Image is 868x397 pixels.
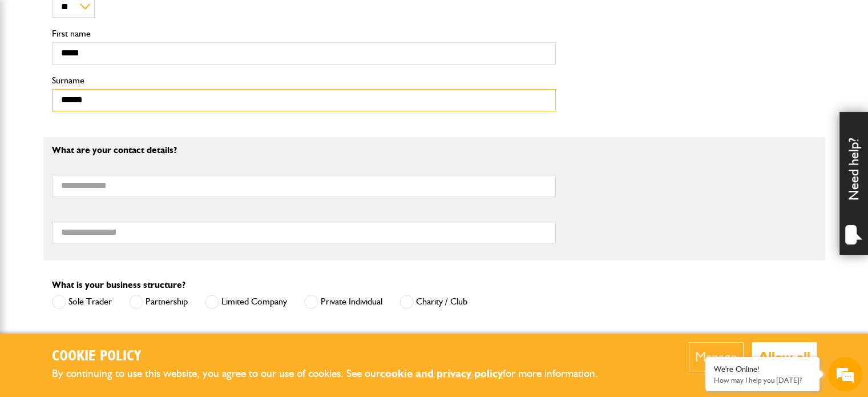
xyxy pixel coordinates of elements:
[15,106,208,131] input: Enter your last name
[399,295,467,309] label: Charity / Club
[205,295,287,309] label: Limited Company
[129,295,188,309] label: Partnership
[380,367,503,380] a: cookie and privacy policy
[59,64,192,79] div: Chat with us now
[752,342,817,371] button: Allow all
[714,376,811,384] p: How may I help you today?
[689,342,744,371] button: Manage
[187,6,215,33] div: Minimize live chat window
[714,364,811,374] div: We're Online!
[15,139,208,165] input: Enter your email address
[304,295,382,309] label: Private Individual
[52,29,556,38] label: First name
[15,207,208,301] textarea: Type your message and hit 'Enter'
[15,173,208,198] input: Enter your phone number
[839,112,868,255] div: Need help?
[155,311,207,326] em: Start Chat
[52,295,112,309] label: Sole Trader
[52,348,617,366] h2: Cookie Policy
[19,63,48,79] img: d_20077148190_company_1631870298795_20077148190
[52,146,556,155] p: What are your contact details?
[52,365,617,383] p: By continuing to use this website, you agree to our use of cookies. See our for more information.
[52,76,556,85] label: Surname
[52,280,185,290] label: What is your business structure?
